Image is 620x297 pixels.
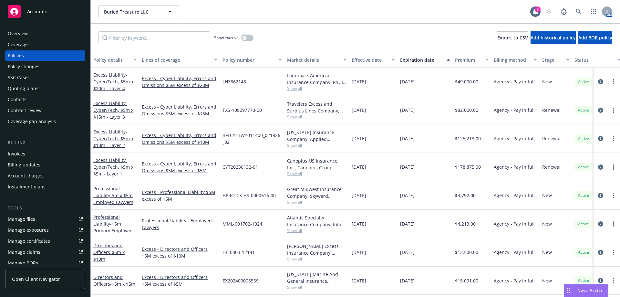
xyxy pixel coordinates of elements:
[398,52,452,68] button: Expiration date
[597,220,604,228] a: circleInformation
[8,61,39,72] div: Policy changes
[98,5,179,18] button: Buried Treasure LLC
[5,182,85,192] a: Installment plans
[400,192,415,199] span: [DATE]
[8,182,46,192] div: Installment plans
[352,164,366,170] span: [DATE]
[93,192,133,205] span: - 5m x $5m Employed Lawyers
[577,221,590,227] span: Active
[497,35,528,41] span: Export to CSV
[5,3,85,21] a: Accounts
[400,249,415,256] span: [DATE]
[597,106,604,114] a: circleInformation
[400,78,415,85] span: [DATE]
[610,106,617,114] a: more
[5,28,85,39] a: Overview
[222,164,258,170] span: CYT20230132-01
[352,135,366,142] span: [DATE]
[597,277,604,284] a: circleInformation
[564,284,572,297] div: Drag to move
[542,78,552,85] span: New
[494,220,535,227] span: Agency - Pay in full
[455,164,481,170] span: $178,875.00
[494,78,535,85] span: Agency - Pay in full
[610,163,617,171] a: more
[5,225,85,235] a: Manage exposures
[587,5,600,18] a: Switch app
[93,129,133,148] a: Excess Liability
[287,186,346,199] div: Great Midwest Insurance Company, Skyward Specialty Insurance Group, RT Specialty Insurance Servic...
[542,5,555,18] a: Start snowing
[287,143,346,148] span: Show all
[93,157,133,177] a: Excess Liability
[535,6,541,12] div: 5
[542,107,561,113] span: Renewal
[400,57,443,63] div: Expiration date
[142,274,217,287] a: Excess - Directors and Officers $5M excess of $5M
[557,5,570,18] a: Report a Bug
[93,274,135,287] a: Directors and Officers
[455,78,478,85] span: $49,000.00
[5,214,85,224] a: Manage files
[8,149,25,159] div: Invoices
[222,78,246,85] span: LHZ862148
[104,8,160,15] span: Buried Treasure LLC
[542,57,562,63] div: Stage
[287,284,346,290] span: Show all
[5,205,85,211] div: Tools
[352,249,366,256] span: [DATE]
[8,160,40,170] div: Billing updates
[93,100,133,120] a: Excess Liability
[610,249,617,256] a: more
[610,78,617,86] a: more
[400,277,415,284] span: [DATE]
[142,57,210,63] div: Lines of coverage
[222,57,275,63] div: Policy number
[287,214,346,228] div: Atlantic Specialty Insurance Company, Intact Insurance, RT Specialty Insurance Services, LLC (RSG...
[142,160,217,174] a: Excess - Cyber Liability, Errors and Omissions $5M excess of $5M
[400,164,415,170] span: [DATE]
[610,220,617,228] a: more
[400,135,415,142] span: [DATE]
[491,52,540,68] button: Billing method
[455,220,476,227] span: $4,213.00
[8,171,44,181] div: Account charges
[542,277,552,284] span: New
[5,83,85,94] a: Quoting plans
[400,107,415,113] span: [DATE]
[352,277,366,284] span: [DATE]
[142,103,217,117] a: Excess - Cyber Liability, Errors and Omissions $5M excess of $15M
[287,114,346,120] span: Show all
[349,52,398,68] button: Effective date
[542,249,552,256] span: New
[93,214,133,240] a: Professional Liability
[400,220,415,227] span: [DATE]
[287,129,346,143] div: [US_STATE] Insurance Company, Applied Underwriters, RT Specialty Insurance Services, LLC (RSG Spe...
[578,35,612,41] span: Add BOR policy
[5,247,85,257] a: Manage claims
[494,164,535,170] span: Agency - Pay in full
[542,164,561,170] span: Renewal
[455,249,478,256] span: $12,500.00
[93,100,133,120] span: - Cyber/Tech, $5m x $15m - Layer 3
[287,86,346,91] span: Show all
[542,192,552,199] span: New
[8,247,40,257] div: Manage claims
[352,78,366,85] span: [DATE]
[222,220,262,227] span: MML-001702-1024
[222,277,259,284] span: EX202400005569
[494,107,535,113] span: Agency - Pay in full
[494,57,530,63] div: Billing method
[8,116,56,127] div: Coverage gap analysis
[5,171,85,181] a: Account charges
[572,5,585,18] a: Search
[8,236,50,246] div: Manage certificates
[220,52,284,68] button: Policy number
[142,75,217,89] a: Excess - Cyber Liability, Errors and Omissions $5M excess of $20M
[8,105,42,116] div: Contract review
[8,225,49,235] div: Manage exposures
[494,249,535,256] span: Agency - Pay in full
[284,52,349,68] button: Market details
[8,28,28,39] div: Overview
